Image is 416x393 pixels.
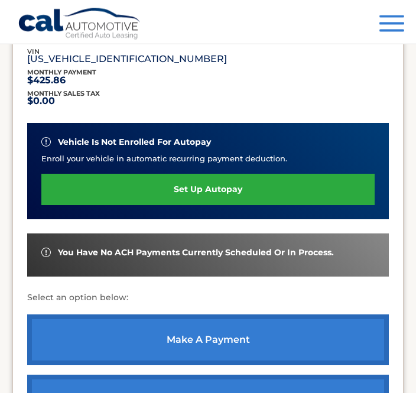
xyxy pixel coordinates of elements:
[41,153,375,165] p: Enroll your vehicle in automatic recurring payment deduction.
[379,15,404,35] button: Menu
[58,248,334,258] span: You have no ACH payments currently scheduled or in process.
[41,174,375,206] a: set up autopay
[58,138,211,148] span: vehicle is not enrolled for autopay
[27,69,96,77] span: Monthly Payment
[41,138,51,147] img: alert-white.svg
[27,78,96,84] p: $425.86
[27,99,100,105] p: $0.00
[27,291,389,306] p: Select an option below:
[41,248,51,258] img: alert-white.svg
[27,57,227,63] p: [US_VEHICLE_IDENTIFICATION_NUMBER]
[27,315,389,366] a: make a payment
[27,90,100,98] span: Monthly sales Tax
[27,48,40,56] span: vin
[18,8,142,42] a: Cal Automotive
